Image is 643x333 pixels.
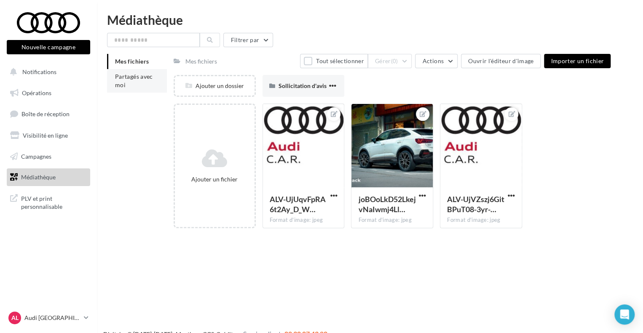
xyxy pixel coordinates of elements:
[270,216,338,224] div: Format d'image: jpeg
[358,216,426,224] div: Format d'image: jpeg
[391,58,398,64] span: (0)
[300,54,367,68] button: Tout sélectionner
[115,73,153,88] span: Partagés avec moi
[24,314,80,322] p: Audi [GEOGRAPHIC_DATA][PERSON_NAME]
[22,68,56,75] span: Notifications
[5,127,92,144] a: Visibilité en ligne
[461,54,541,68] button: Ouvrir l'éditeur d'image
[7,310,90,326] a: AL Audi [GEOGRAPHIC_DATA][PERSON_NAME]
[5,84,92,102] a: Opérations
[270,194,326,214] span: ALV-UjUqvFpRA6t2Ay_D_W1xcPZWYL84Aktv2VgtqqgIEcawk5KJjPOe
[21,193,87,211] span: PLV et print personnalisable
[447,216,515,224] div: Format d'image: jpeg
[5,148,92,165] a: Campagnes
[614,304,635,325] div: Open Intercom Messenger
[415,54,457,68] button: Actions
[5,189,92,214] a: PLV et print personnalisable
[551,57,604,64] span: Importer un fichier
[544,54,611,68] button: Importer un fichier
[23,132,68,139] span: Visibilité en ligne
[5,105,92,123] a: Boîte de réception
[7,40,90,54] button: Nouvelle campagne
[21,110,70,117] span: Boîte de réception
[21,152,51,160] span: Campagnes
[223,33,273,47] button: Filtrer par
[5,63,88,81] button: Notifications
[178,175,251,184] div: Ajouter un fichier
[22,89,51,96] span: Opérations
[5,168,92,186] a: Médiathèque
[279,82,327,89] span: Sollicitation d'avis
[185,57,217,66] div: Mes fichiers
[422,57,443,64] span: Actions
[368,54,412,68] button: Gérer(0)
[358,194,415,214] span: joBOoLkD52LkejvNaIwmj4LlwLppN3Iy_2inmDA2gUQf-Dw_QzCdQ91RRfEviRykEYPPe2Ulu0DKaVsuuA=s0
[21,173,56,181] span: Médiathèque
[447,194,504,214] span: ALV-UjVZszj6GitBPuT08-3yr-msq5pqVplXEtLixbrmbnpWWtQIvwNJ
[115,58,149,65] span: Mes fichiers
[107,13,633,26] div: Médiathèque
[175,82,255,90] div: Ajouter un dossier
[11,314,19,322] span: AL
